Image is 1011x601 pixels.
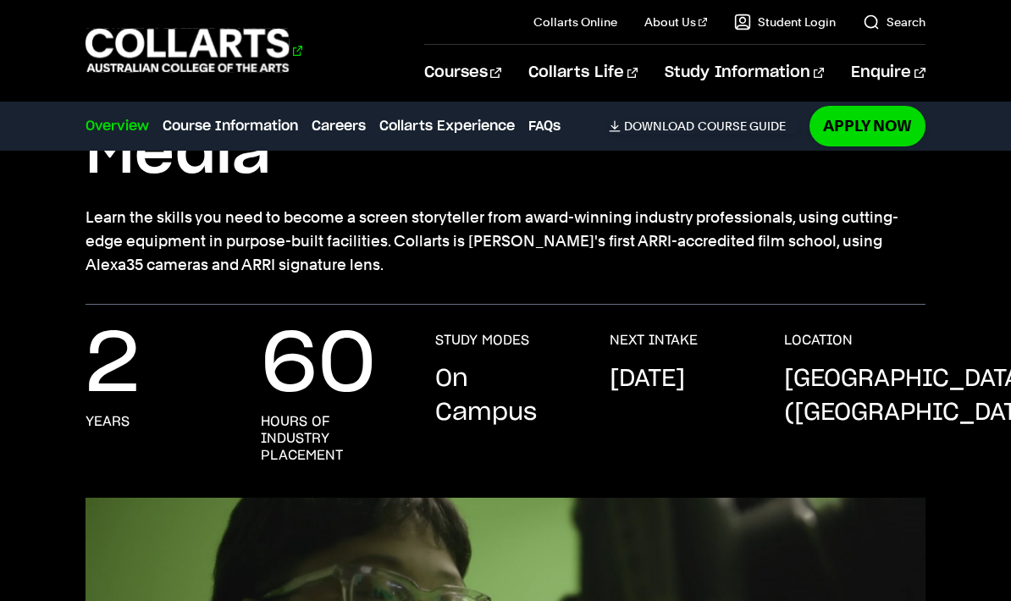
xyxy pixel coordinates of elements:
[609,119,799,134] a: DownloadCourse Guide
[86,116,149,136] a: Overview
[528,45,638,101] a: Collarts Life
[435,362,576,430] p: On Campus
[610,362,685,396] p: [DATE]
[734,14,836,30] a: Student Login
[86,413,130,430] h3: years
[624,119,694,134] span: Download
[809,106,925,146] a: Apply Now
[261,332,376,400] p: 60
[261,413,401,464] h3: hours of industry placement
[665,45,824,101] a: Study Information
[379,116,515,136] a: Collarts Experience
[86,26,302,74] div: Go to homepage
[644,14,707,30] a: About Us
[784,332,853,349] h3: LOCATION
[533,14,617,30] a: Collarts Online
[610,332,698,349] h3: NEXT INTAKE
[86,332,140,400] p: 2
[163,116,298,136] a: Course Information
[435,332,529,349] h3: STUDY MODES
[851,45,925,101] a: Enquire
[528,116,561,136] a: FAQs
[863,14,925,30] a: Search
[424,45,501,101] a: Courses
[86,206,925,277] p: Learn the skills you need to become a screen storyteller from award-winning industry professional...
[312,116,366,136] a: Careers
